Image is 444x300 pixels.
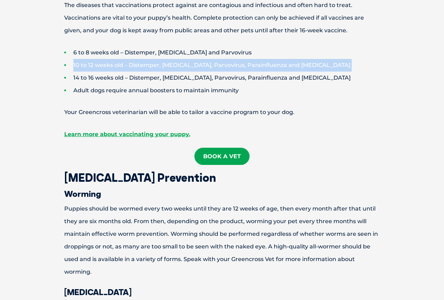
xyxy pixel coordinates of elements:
[40,288,405,296] h3: [MEDICAL_DATA]
[64,84,405,97] li: Adult dogs require annual boosters to maintain immunity
[64,46,405,59] li: 6 to 8 weeks old – Distemper, [MEDICAL_DATA] and Parvovirus
[40,202,405,278] p: Puppies should be wormed every two weeks until they are 12 weeks of age, then every month after t...
[64,72,405,84] li: 14 to 16 weeks old – Distemper, [MEDICAL_DATA], Parvovirus, Parainfluenza and [MEDICAL_DATA]
[64,131,190,138] a: Learn more about vaccinating your puppy.
[194,148,250,165] a: Book a vet
[40,189,405,198] h3: Worming
[64,59,405,72] li: 10 to 12 weeks old – Distemper, [MEDICAL_DATA], Parvovirus, Parainfluenza and [MEDICAL_DATA]
[40,106,405,119] p: Your Greencross veterinarian will be able to tailor a vaccine program to your dog.
[40,172,405,183] h2: [MEDICAL_DATA] Prevention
